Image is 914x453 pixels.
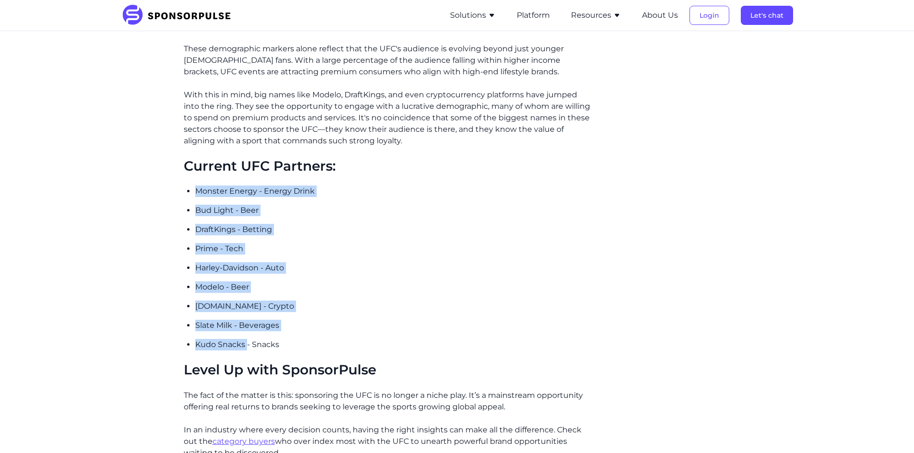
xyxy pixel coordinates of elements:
[121,5,238,26] img: SponsorPulse
[642,10,678,21] button: About Us
[450,10,496,21] button: Solutions
[741,6,793,25] button: Let's chat
[195,224,592,235] p: DraftKings - Betting
[741,11,793,20] a: Let's chat
[195,186,592,197] p: Monster Energy - Energy Drink
[213,437,275,446] a: category buyers
[195,339,592,350] p: Kudo Snacks - Snacks
[184,89,592,147] p: With this in mind, big names like Modelo, DraftKings, and even cryptocurrency platforms have jump...
[689,6,729,25] button: Login
[689,11,729,20] a: Login
[571,10,621,21] button: Resources
[195,243,592,255] p: Prime - Tech
[517,11,550,20] a: Platform
[184,362,592,378] h2: Level Up with SponsorPulse
[184,390,592,413] p: The fact of the matter is this: sponsoring the UFC is no longer a niche play. It’s a mainstream o...
[517,10,550,21] button: Platform
[866,407,914,453] iframe: Chat Widget
[195,205,592,216] p: Bud Light - Beer
[642,11,678,20] a: About Us
[184,43,592,78] p: These demographic markers alone reflect that the UFC's audience is evolving beyond just younger [...
[195,301,592,312] p: [DOMAIN_NAME] - Crypto
[195,281,592,293] p: Modelo - Beer
[195,320,592,331] p: Slate Milk - Beverages
[195,262,592,274] p: Harley-Davidson - Auto
[866,407,914,453] div: Widżet czatu
[184,158,592,174] h2: Current UFC Partners:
